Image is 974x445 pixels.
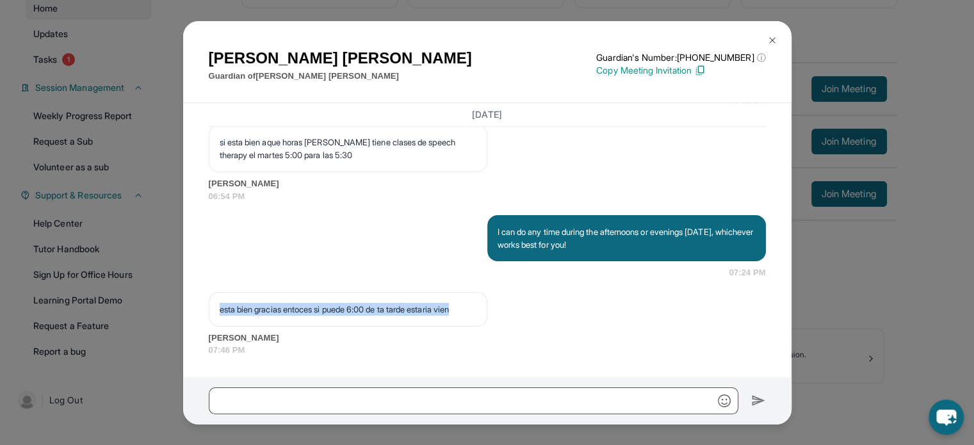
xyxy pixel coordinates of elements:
[729,266,766,279] span: 07:24 PM
[209,190,766,203] span: 06:54 PM
[767,35,777,45] img: Close Icon
[718,394,731,407] img: Emoji
[929,400,964,435] button: chat-button
[596,51,765,64] p: Guardian's Number: [PHONE_NUMBER]
[209,177,766,190] span: [PERSON_NAME]
[220,136,476,161] p: si esta bien aque horas [PERSON_NAME] tiene clases de speech therapy el martes 5:00 para las 5:30
[209,70,472,83] p: Guardian of [PERSON_NAME] [PERSON_NAME]
[756,51,765,64] span: ⓘ
[209,344,766,357] span: 07:46 PM
[694,65,706,76] img: Copy Icon
[751,393,766,409] img: Send icon
[209,108,766,121] h3: [DATE]
[596,64,765,77] p: Copy Meeting Invitation
[220,303,476,316] p: esta bien gracias entoces si puede 6:00 de ta tarde estaria vien
[209,47,472,70] h1: [PERSON_NAME] [PERSON_NAME]
[498,225,756,251] p: I can do any time during the afternoons or evenings [DATE], whichever works best for you!
[209,332,766,344] span: [PERSON_NAME]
